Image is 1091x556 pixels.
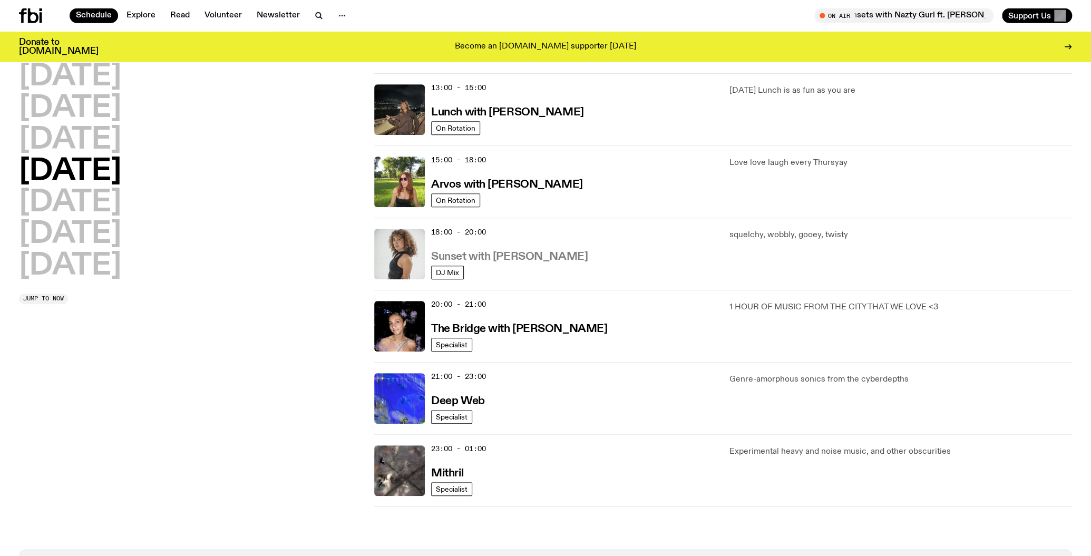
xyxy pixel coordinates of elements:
h3: Sunset with [PERSON_NAME] [431,251,588,262]
span: 18:00 - 20:00 [431,227,486,237]
img: Tangela looks past her left shoulder into the camera with an inquisitive look. She is wearing a s... [374,229,425,279]
span: Jump to now [23,296,64,301]
a: Sunset with [PERSON_NAME] [431,249,588,262]
span: On Rotation [436,124,475,132]
p: [DATE] Lunch is as fun as you are [729,84,1072,97]
a: Volunteer [198,8,248,23]
a: Mithril [431,466,463,479]
h3: The Bridge with [PERSON_NAME] [431,324,607,335]
h3: Arvos with [PERSON_NAME] [431,179,582,190]
h3: Deep Web [431,396,484,407]
button: [DATE] [19,251,121,281]
span: 13:00 - 15:00 [431,83,486,93]
span: 15:00 - 18:00 [431,155,486,165]
span: 20:00 - 21:00 [431,299,486,309]
button: [DATE] [19,157,121,187]
span: Specialist [436,340,467,348]
span: On Rotation [436,196,475,204]
span: 21:00 - 23:00 [431,372,486,382]
a: Specialist [431,482,472,496]
h3: Mithril [431,468,463,479]
button: Jump to now [19,294,68,304]
p: Love love laugh every Thursyay [729,157,1072,169]
button: [DATE] [19,125,121,155]
a: The Bridge with [PERSON_NAME] [431,321,607,335]
img: An abstract artwork in mostly grey, with a textural cross in the centre. There are metallic and d... [374,445,425,496]
span: Specialist [436,485,467,493]
span: Specialist [436,413,467,421]
p: Experimental heavy and noise music, and other obscurities [729,445,1072,458]
a: Specialist [431,410,472,424]
a: Newsletter [250,8,306,23]
button: [DATE] [19,188,121,218]
span: Support Us [1008,11,1051,21]
button: On AirSunsets with Nazty Gurl ft. [PERSON_NAME] (Guest Mix) [814,8,993,23]
img: Lizzie Bowles is sitting in a bright green field of grass, with dark sunglasses and a black top. ... [374,157,425,207]
a: Deep Web [431,394,484,407]
a: Lunch with [PERSON_NAME] [431,105,583,118]
a: DJ Mix [431,266,464,279]
p: squelchy, wobbly, gooey, twisty [729,229,1072,241]
button: [DATE] [19,220,121,249]
span: 23:00 - 01:00 [431,444,486,454]
button: [DATE] [19,62,121,92]
a: Explore [120,8,162,23]
a: Arvos with [PERSON_NAME] [431,177,582,190]
p: Become an [DOMAIN_NAME] supporter [DATE] [455,42,636,52]
button: [DATE] [19,94,121,123]
h3: Lunch with [PERSON_NAME] [431,107,583,118]
a: Specialist [431,338,472,352]
button: Support Us [1002,8,1072,23]
h3: Donate to [DOMAIN_NAME] [19,38,99,56]
a: Schedule [70,8,118,23]
img: Izzy Page stands above looking down at Opera Bar. She poses in front of the Harbour Bridge in the... [374,84,425,135]
img: An abstract artwork, in bright blue with amorphous shapes, illustrated shimmers and small drawn c... [374,373,425,424]
p: Genre-amorphous sonics from the cyberdepths [729,373,1072,386]
a: On Rotation [431,193,480,207]
span: DJ Mix [436,268,459,276]
a: On Rotation [431,121,480,135]
p: 1 HOUR OF MUSIC FROM THE CITY THAT WE LOVE <3 [729,301,1072,314]
a: Read [164,8,196,23]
